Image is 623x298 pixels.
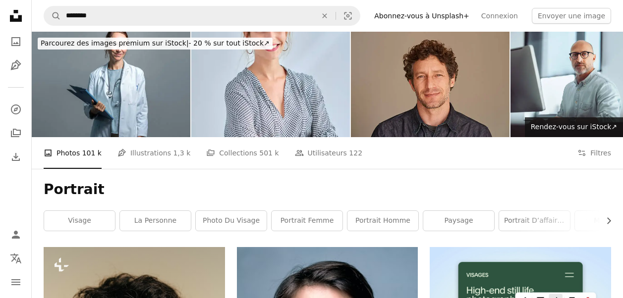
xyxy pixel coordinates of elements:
[32,32,190,137] img: Portrait de confiance docteur mature contre mur
[532,8,611,24] button: Envoyer une image
[525,117,623,137] a: Rendez-vous sur iStock↗
[423,211,494,231] a: paysage
[499,211,570,231] a: Portrait d’affaires
[475,8,524,24] a: Connexion
[44,6,61,25] button: Rechercher sur Unsplash
[6,225,26,245] a: Connexion / S’inscrire
[351,32,510,137] img: Il est l'homme moderne
[196,211,267,231] a: photo du visage
[41,39,189,47] span: Parcourez des images premium sur iStock |
[206,137,279,169] a: Collections 501 k
[6,55,26,75] a: Illustrations
[600,211,611,231] button: faire défiler la liste vers la droite
[577,137,611,169] button: Filtres
[6,123,26,143] a: Collections
[295,137,363,169] a: Utilisateurs 122
[272,211,342,231] a: portrait femme
[6,248,26,268] button: Langue
[368,8,475,24] a: Abonnez-vous à Unsplash+
[44,211,115,231] a: Visage
[6,32,26,51] a: Photos
[336,6,360,25] button: Recherche de visuels
[191,32,350,137] img: Image verticale d’une femme adulte souriant les bras croisés en regardant la caméra à l’intérieur
[259,148,279,158] span: 501 k
[32,32,279,55] a: Parcourez des images premium sur iStock|- 20 % sur tout iStock↗
[314,6,336,25] button: Effacer
[44,181,611,199] h1: Portrait
[531,123,617,131] span: Rendez-vous sur iStock ↗
[6,147,26,167] a: Historique de téléchargement
[349,148,362,158] span: 122
[38,38,273,50] div: - 20 % sur tout iStock ↗
[117,137,190,169] a: Illustrations 1,3 k
[347,211,418,231] a: portrait homme
[173,148,190,158] span: 1,3 k
[44,6,360,26] form: Rechercher des visuels sur tout le site
[6,99,26,119] a: Explorer
[6,272,26,292] button: Menu
[120,211,191,231] a: la personne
